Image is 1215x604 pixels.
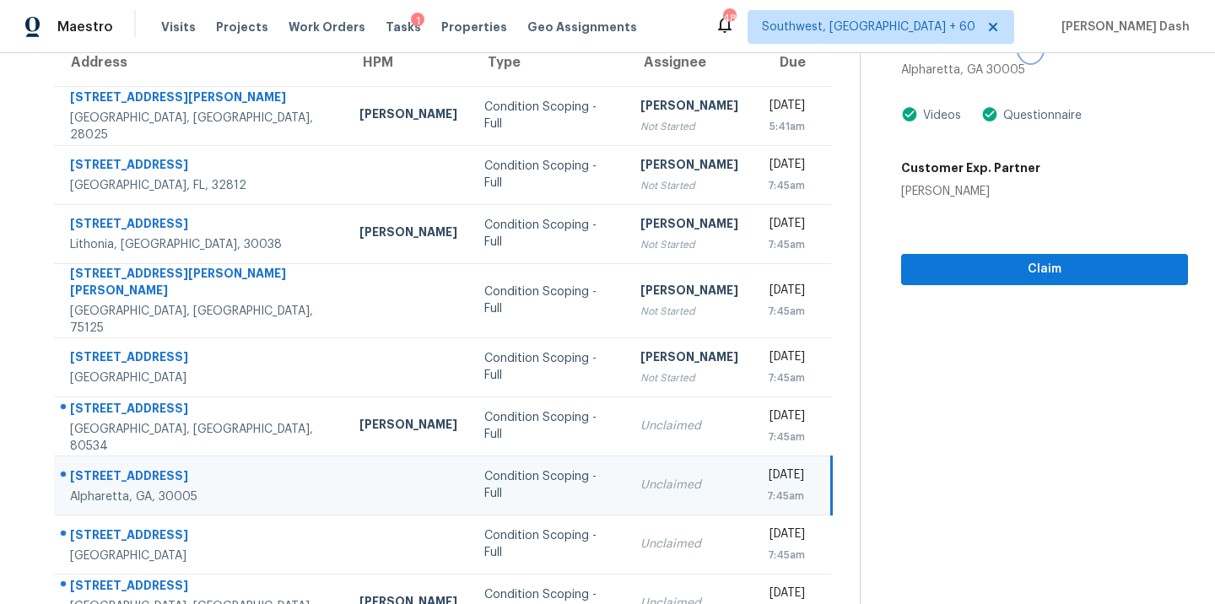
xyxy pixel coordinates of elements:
div: [DATE] [765,407,805,429]
div: [STREET_ADDRESS] [70,400,332,421]
div: [PERSON_NAME] [640,156,738,177]
div: [STREET_ADDRESS] [70,467,332,488]
div: Not Started [640,369,738,386]
div: 5:41am [765,118,805,135]
div: Condition Scoping - Full [484,158,613,191]
div: Condition Scoping - Full [484,99,613,132]
div: [STREET_ADDRESS][PERSON_NAME] [70,89,332,110]
div: [PERSON_NAME] [640,282,738,303]
div: Questionnaire [998,107,1082,124]
th: Address [54,39,346,86]
div: 7:45am [765,236,805,253]
div: [DATE] [765,526,805,547]
th: Type [471,39,627,86]
span: Work Orders [289,19,365,35]
div: [DATE] [765,97,805,118]
div: [DATE] [765,156,805,177]
div: [DATE] [765,282,805,303]
button: Claim [901,254,1188,285]
div: 7:45am [765,303,805,320]
th: HPM [346,39,471,86]
h5: Customer Exp. Partner [901,159,1040,176]
div: [PERSON_NAME] [640,215,738,236]
div: [GEOGRAPHIC_DATA] [70,547,332,564]
div: 7:45am [765,429,805,445]
div: 7:45am [765,369,805,386]
span: Claim [915,259,1174,280]
span: [PERSON_NAME] Dash [1055,19,1190,35]
div: Unclaimed [640,477,738,493]
div: [PERSON_NAME] [359,224,457,245]
div: [GEOGRAPHIC_DATA], [GEOGRAPHIC_DATA], 80534 [70,421,332,455]
div: Condition Scoping - Full [484,468,613,502]
div: 7:45am [765,488,804,504]
div: 7:45am [765,177,805,194]
div: Unclaimed [640,418,738,434]
div: Lithonia, [GEOGRAPHIC_DATA], 30038 [70,236,332,253]
div: Condition Scoping - Full [484,350,613,384]
div: Condition Scoping - Full [484,409,613,443]
div: [PERSON_NAME] [359,105,457,127]
div: Alpharetta, GA, 30005 [70,488,332,505]
div: 7:45am [765,547,805,564]
div: 487 [723,10,735,27]
div: [STREET_ADDRESS][PERSON_NAME][PERSON_NAME] [70,265,332,303]
div: Alpharetta, GA 30005 [901,62,1188,78]
span: Properties [441,19,507,35]
div: Not Started [640,236,738,253]
span: Geo Assignments [527,19,637,35]
div: Condition Scoping - Full [484,527,613,561]
span: Projects [216,19,268,35]
div: [STREET_ADDRESS] [70,156,332,177]
div: Unclaimed [640,536,738,553]
div: [GEOGRAPHIC_DATA], [GEOGRAPHIC_DATA], 28025 [70,110,332,143]
th: Assignee [627,39,752,86]
th: Due [752,39,831,86]
span: Southwest, [GEOGRAPHIC_DATA] + 60 [762,19,975,35]
img: Artifact Present Icon [981,105,998,123]
div: [PERSON_NAME] [640,348,738,369]
span: Visits [161,19,196,35]
div: [PERSON_NAME] [901,183,1040,200]
div: [GEOGRAPHIC_DATA], FL, 32812 [70,177,332,194]
div: [DATE] [765,348,805,369]
div: Condition Scoping - Full [484,283,613,317]
div: [PERSON_NAME] [359,416,457,437]
div: Not Started [640,303,738,320]
div: Condition Scoping - Full [484,217,613,251]
span: Tasks [386,21,421,33]
div: [STREET_ADDRESS] [70,526,332,547]
div: [STREET_ADDRESS] [70,577,332,598]
div: [STREET_ADDRESS] [70,215,332,236]
span: Maestro [57,19,113,35]
div: Not Started [640,118,738,135]
div: Videos [918,107,961,124]
div: [DATE] [765,215,805,236]
div: 1 [411,13,424,30]
div: [STREET_ADDRESS] [70,348,332,369]
img: Artifact Present Icon [901,105,918,123]
div: [DATE] [765,466,804,488]
div: [GEOGRAPHIC_DATA], [GEOGRAPHIC_DATA], 75125 [70,303,332,337]
div: Not Started [640,177,738,194]
div: [GEOGRAPHIC_DATA] [70,369,332,386]
div: [PERSON_NAME] [640,97,738,118]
